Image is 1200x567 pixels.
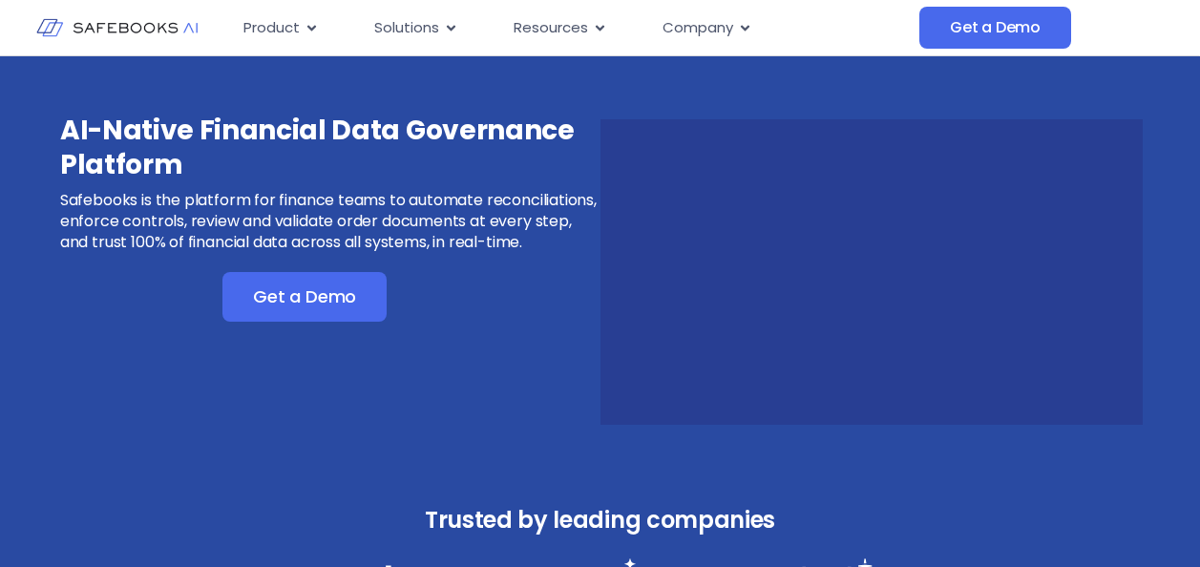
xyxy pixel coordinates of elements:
[228,10,919,47] div: Menu Toggle
[919,7,1071,49] a: Get a Demo
[663,17,733,39] span: Company
[228,10,919,47] nav: Menu
[222,272,387,322] a: Get a Demo
[60,114,598,182] h3: AI-Native Financial Data Governance Platform
[374,17,439,39] span: Solutions
[302,501,899,539] h3: Trusted by leading companies
[243,17,300,39] span: Product
[950,18,1041,37] span: Get a Demo
[253,287,356,306] span: Get a Demo
[514,17,588,39] span: Resources
[60,190,598,253] p: Safebooks is the platform for finance teams to automate reconciliations, enforce controls, review...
